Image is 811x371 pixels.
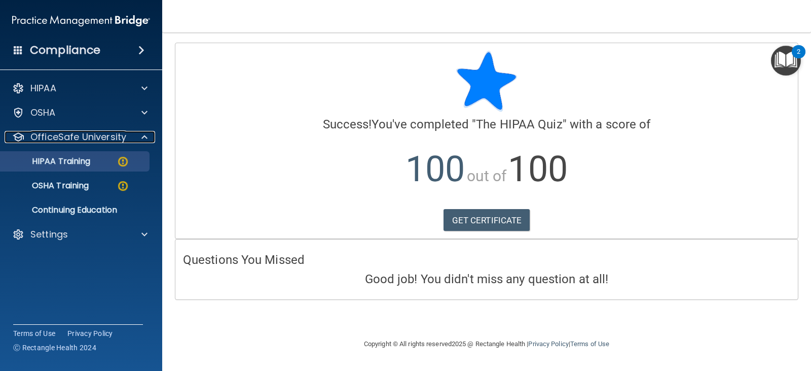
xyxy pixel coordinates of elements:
img: warning-circle.0cc9ac19.png [117,180,129,192]
button: Open Resource Center, 2 new notifications [771,46,801,76]
a: GET CERTIFICATE [444,209,530,231]
div: Copyright © All rights reserved 2025 @ Rectangle Health | | [302,328,672,360]
img: blue-star-rounded.9d042014.png [456,51,517,112]
p: HIPAA [30,82,56,94]
span: 100 [405,148,465,190]
p: OSHA [30,107,56,119]
span: Success! [323,117,372,131]
p: Continuing Education [7,205,145,215]
p: Settings [30,228,68,241]
h4: Good job! You didn't miss any question at all! [183,273,790,286]
a: Terms of Use [570,340,609,348]
a: OfficeSafe University [12,131,148,143]
a: OSHA [12,107,148,119]
p: OSHA Training [7,181,89,191]
h4: Compliance [30,43,100,57]
div: 2 [797,52,800,65]
img: warning-circle.0cc9ac19.png [117,155,129,168]
h4: Questions You Missed [183,253,790,266]
span: out of [467,167,507,185]
img: PMB logo [12,11,150,31]
span: The HIPAA Quiz [476,117,562,131]
a: Terms of Use [13,328,55,339]
span: 100 [508,148,567,190]
a: Settings [12,228,148,241]
h4: You've completed " " with a score of [183,118,790,131]
p: HIPAA Training [7,156,90,166]
a: Privacy Policy [67,328,113,339]
p: OfficeSafe University [30,131,126,143]
a: Privacy Policy [528,340,568,348]
a: HIPAA [12,82,148,94]
span: Ⓒ Rectangle Health 2024 [13,343,96,353]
